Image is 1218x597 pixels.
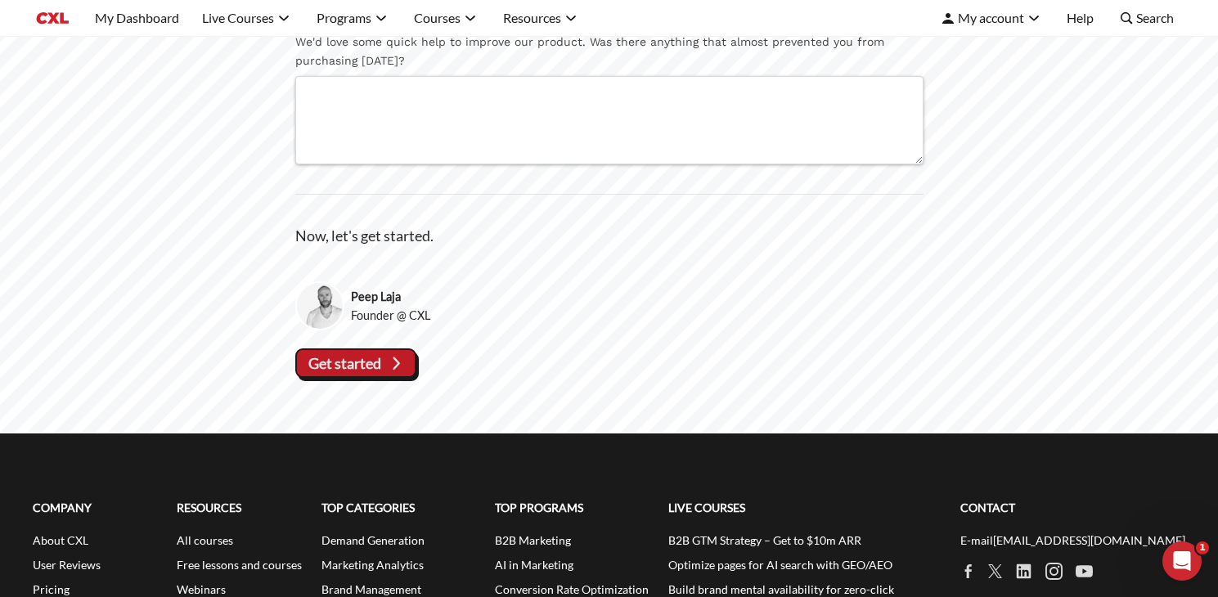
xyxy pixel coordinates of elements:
[1196,541,1209,554] span: 1
[351,287,430,306] strong: Peep Laja
[321,558,424,572] a: Marketing Analytics
[321,499,475,518] a: TOP CATEGORIES
[177,582,226,596] a: Webinars
[495,558,573,572] a: AI in Marketing
[295,281,345,331] img: Peep Laja, Founder @ CXL
[960,533,1185,547] a: E-mail[EMAIL_ADDRESS][DOMAIN_NAME]
[295,348,417,378] vaadin-button: Get started
[321,533,425,547] a: Demand Generation
[668,499,941,518] a: LIVE COURSES
[33,533,88,547] a: About CXL
[495,582,649,596] a: Conversion Rate Optimization
[177,558,302,572] a: Free lessons and courses
[295,224,924,248] p: Now, let's get started.
[668,558,892,572] a: Optimize pages for AI search with GEO/AEO
[177,533,233,547] a: All courses
[495,499,649,518] a: TOP PROGRAMS
[1162,541,1202,581] iframe: Intercom live chat
[321,582,421,596] a: Brand Management
[668,533,861,547] a: B2B GTM Strategy – Get to $10m ARR
[960,499,1185,518] a: CONTACT
[33,582,70,596] a: Pricing
[177,499,302,518] a: RESOURCES
[295,33,924,70] label: We'd love some quick help to improve our product. Was there anything that almost prevented you fr...
[33,558,101,572] a: User Reviews
[33,499,157,518] a: COMPANY
[495,533,571,547] a: B2B Marketing
[351,306,430,325] span: Founder @ CXL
